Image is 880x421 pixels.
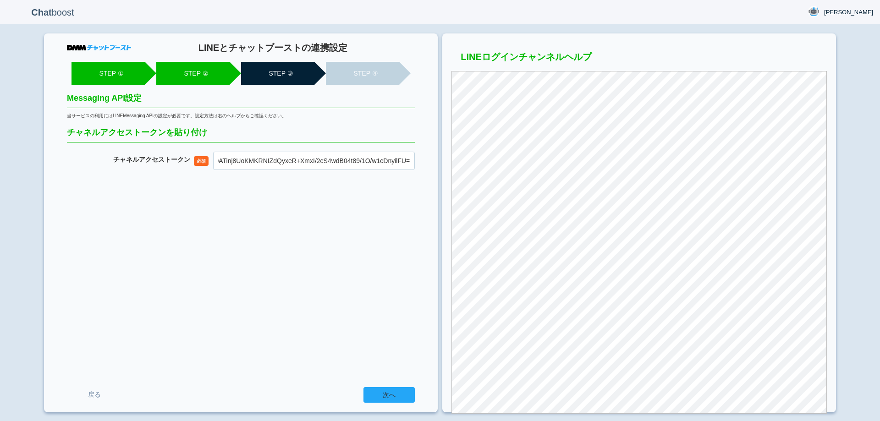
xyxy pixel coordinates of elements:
img: DMMチャットブースト [67,45,131,50]
input: xxxxxx [213,152,415,170]
h2: チャネルアクセストークンを貼り付け [67,128,415,142]
div: 当サービスの利用にはLINEMessaging APIの設定が必要です。設定方法は右のヘルプからご確認ください。 [67,113,415,119]
li: STEP ① [71,62,145,85]
span: [PERSON_NAME] [824,8,873,17]
h3: LINEログインチャンネルヘルプ [451,52,827,66]
label: チャネル アクセストークン [113,156,190,164]
h2: Messaging API設定 [67,94,415,108]
img: User Image [808,6,819,17]
p: boost [7,1,99,24]
li: STEP ④ [326,62,399,85]
input: 次へ [363,387,415,403]
li: STEP ③ [241,62,314,85]
b: Chat [31,7,51,17]
li: STEP ② [156,62,230,85]
a: 戻る [67,386,122,403]
span: 必須 [194,156,209,166]
h1: LINEとチャットブーストの連携設定 [131,43,415,53]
